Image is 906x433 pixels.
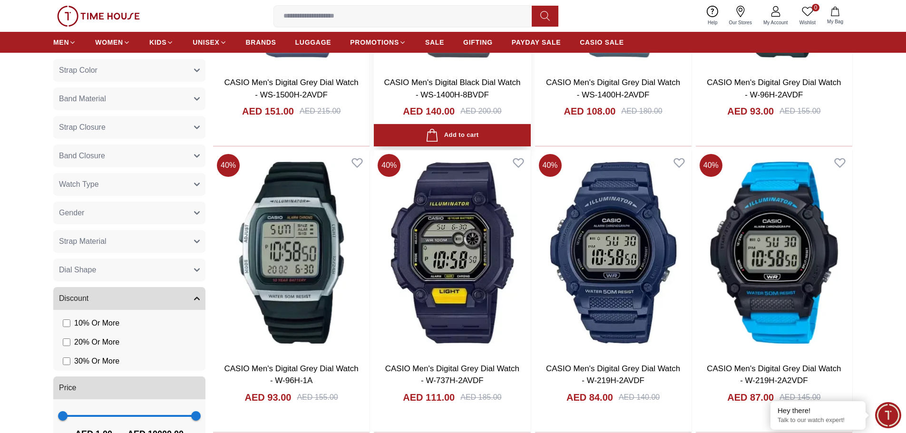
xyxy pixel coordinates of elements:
a: WOMEN [95,34,130,51]
span: 40 % [378,154,400,177]
div: Add to cart [426,129,478,142]
button: Gender [53,202,205,224]
button: Strap Material [53,230,205,253]
button: Band Material [53,87,205,110]
img: ... [57,6,140,27]
a: Help [702,4,723,28]
input: 10% Or More [63,319,70,327]
span: My Account [760,19,792,26]
span: 40 % [539,154,562,177]
div: AED 200.00 [460,106,501,117]
a: CASIO Men's Digital Grey Dial Watch - W-737H-2AVDF [385,364,519,385]
a: CASIO Men's Digital Grey Dial Watch - W-219H-2A2VDF [707,364,841,385]
span: Strap Closure [59,122,106,133]
img: CASIO Men's Digital Grey Dial Watch - W-737H-2AVDF [374,150,530,355]
a: GIFTING [463,34,493,51]
span: PAYDAY SALE [512,38,561,47]
button: Dial Shape [53,259,205,281]
span: 30 % Or More [74,356,119,367]
span: Watch Type [59,179,99,190]
a: Our Stores [723,4,758,28]
a: PROMOTIONS [350,34,406,51]
a: KIDS [149,34,174,51]
a: SALE [425,34,444,51]
span: 40 % [217,154,240,177]
span: Band Closure [59,150,105,162]
button: Watch Type [53,173,205,196]
div: AED 140.00 [619,392,660,403]
span: Wishlist [796,19,819,26]
h4: AED 151.00 [242,105,294,118]
p: Talk to our watch expert! [778,416,858,424]
a: CASIO Men's Digital Black Dial Watch - WS-1400H-8BVDF [384,78,520,99]
span: KIDS [149,38,166,47]
div: AED 215.00 [300,106,341,117]
a: CASIO Men's Digital Grey Dial Watch - WS-1400H-2AVDF [546,78,680,99]
h4: AED 93.00 [727,105,774,118]
h4: AED 140.00 [403,105,455,118]
a: CASIO Men's Digital Grey Dial Watch - W-219H-2AVDF [546,364,680,385]
span: Dial Shape [59,264,96,276]
span: UNISEX [193,38,219,47]
img: CASIO Men's Digital Grey Dial Watch - W-96H-1A [213,150,370,355]
span: Strap Color [59,65,97,76]
div: AED 180.00 [621,106,662,117]
h4: AED 87.00 [727,391,774,404]
div: AED 155.00 [297,392,338,403]
span: WOMEN [95,38,123,47]
a: CASIO Men's Digital Grey Dial Watch - W-96H-2AVDF [707,78,841,99]
div: Hey there! [778,406,858,415]
a: UNISEX [193,34,226,51]
h4: AED 84.00 [566,391,613,404]
span: Strap Material [59,236,107,247]
a: CASIO Men's Digital Grey Dial Watch - W-96H-1A [224,364,359,385]
a: PAYDAY SALE [512,34,561,51]
h4: AED 108.00 [564,105,616,118]
span: LUGGAGE [295,38,331,47]
span: Discount [59,293,88,304]
input: 20% Or More [63,338,70,346]
span: MEN [53,38,69,47]
span: CASIO SALE [580,38,624,47]
input: 30% Or More [63,357,70,365]
span: BRANDS [246,38,276,47]
div: AED 155.00 [779,106,820,117]
span: My Bag [823,18,847,25]
span: GIFTING [463,38,493,47]
span: Help [704,19,721,26]
button: Discount [53,287,205,310]
span: Gender [59,207,84,219]
button: Band Closure [53,144,205,167]
h4: AED 111.00 [403,391,455,404]
button: Price [53,376,205,399]
a: BRANDS [246,34,276,51]
span: 10 % Or More [74,318,119,329]
button: Add to cart [374,124,530,146]
span: Price [59,382,76,394]
button: Strap Closure [53,116,205,139]
div: AED 185.00 [460,392,501,403]
span: Our Stores [725,19,756,26]
span: SALE [425,38,444,47]
span: 20 % Or More [74,337,119,348]
div: Chat Widget [875,402,901,428]
button: Strap Color [53,59,205,82]
img: CASIO Men's Digital Grey Dial Watch - W-219H-2AVDF [535,150,692,355]
span: Band Material [59,93,106,105]
a: CASIO Men's Digital Grey Dial Watch - WS-1500H-2AVDF [224,78,359,99]
button: My Bag [821,5,849,27]
a: CASIO SALE [580,34,624,51]
span: 40 % [700,154,722,177]
div: AED 145.00 [779,392,820,403]
a: MEN [53,34,76,51]
a: LUGGAGE [295,34,331,51]
h4: AED 93.00 [245,391,292,404]
img: CASIO Men's Digital Grey Dial Watch - W-219H-2A2VDF [696,150,852,355]
span: 0 [812,4,819,11]
a: 0Wishlist [794,4,821,28]
span: PROMOTIONS [350,38,399,47]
